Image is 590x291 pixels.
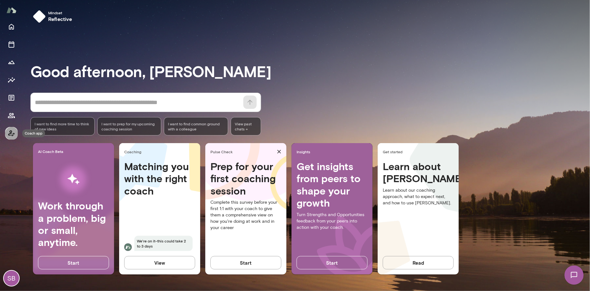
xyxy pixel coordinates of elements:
[5,109,18,122] button: Members
[134,236,193,251] span: We're on it-this could take 2 to 3 days
[164,117,228,136] div: I want to find common ground with a colleague
[5,38,18,51] button: Sessions
[38,149,112,154] span: AI Coach Beta
[5,91,18,104] button: Documents
[5,127,18,140] button: Coach app
[30,62,590,80] h3: Good afternoon, [PERSON_NAME]
[168,121,224,131] span: I want to find common ground with a colleague
[210,256,281,269] button: Start
[35,121,91,131] span: I want to find more time to think of new ideas
[383,149,456,154] span: Get started
[210,160,281,197] h4: Prep for your first coaching session
[6,4,16,16] img: Mento
[4,271,19,286] div: SB
[30,117,95,136] div: I want to find more time to think of new ideas
[5,56,18,69] button: Growth Plan
[297,149,370,154] span: Insights
[97,117,162,136] div: I want to prep for my upcoming coaching session
[45,159,102,200] img: AI Workflows
[383,187,454,206] p: Learn about our coaching approach, what to expect next, and how to use [PERSON_NAME].
[124,256,195,269] button: View
[383,256,454,269] button: Read
[124,160,195,197] h4: Matching you with the right coach
[383,160,454,185] h4: Learn about [PERSON_NAME]
[297,160,368,209] h4: Get insights from peers to shape your growth
[210,199,281,231] p: Complete this survey before your first 1:1 with your coach to give them a comprehensive view on h...
[210,149,274,154] span: Pulse Check
[124,149,198,154] span: Coaching
[38,256,109,269] button: Start
[30,8,77,25] button: Mindsetreflective
[5,20,18,33] button: Home
[48,15,72,23] h6: reflective
[297,256,368,269] button: Start
[5,74,18,86] button: Insights
[22,129,45,137] div: Coach app
[297,212,368,231] p: Turn Strengths and Opportunities feedback from your peers into action with your coach.
[38,200,109,248] h4: Work through a problem, big or small, anytime.
[33,10,46,23] img: mindset
[231,117,261,136] span: View past chats ->
[101,121,157,131] span: I want to prep for my upcoming coaching session
[48,10,72,15] span: Mindset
